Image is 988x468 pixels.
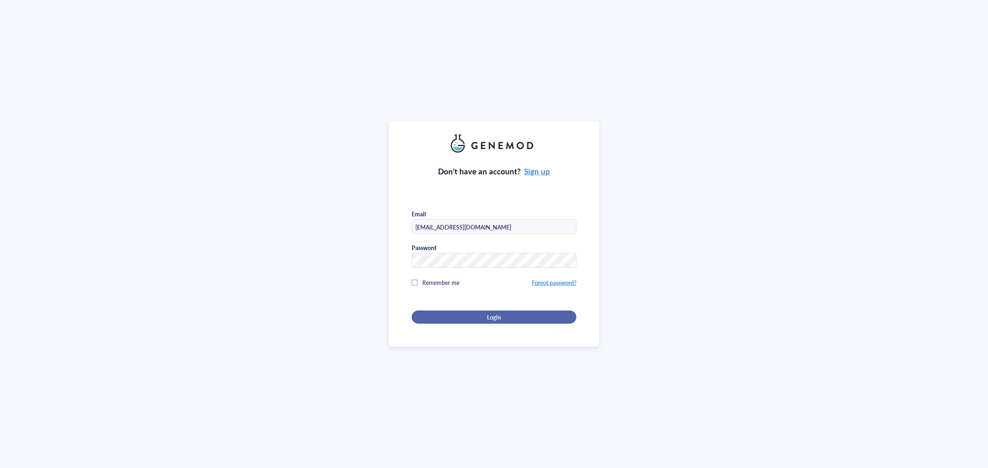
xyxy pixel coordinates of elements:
[412,310,576,324] button: Login
[412,210,426,218] div: Email
[532,278,576,287] a: Forgot password?
[451,134,537,153] img: genemod_logo_light-BcqUzbGq.png
[487,313,501,321] span: Login
[412,244,436,251] div: Password
[438,166,550,177] div: Don’t have an account?
[422,278,459,287] span: Remember me
[524,166,550,177] a: Sign up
